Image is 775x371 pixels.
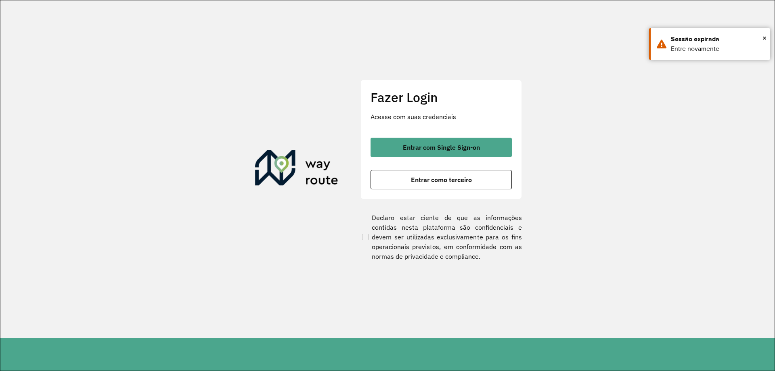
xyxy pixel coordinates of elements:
span: Entrar como terceiro [411,176,472,183]
button: button [371,138,512,157]
div: Sessão expirada [671,34,764,44]
h2: Fazer Login [371,90,512,105]
span: × [762,32,767,44]
button: Close [762,32,767,44]
img: Roteirizador AmbevTech [255,150,338,189]
p: Acesse com suas credenciais [371,112,512,122]
label: Declaro estar ciente de que as informações contidas nesta plataforma são confidenciais e devem se... [360,213,522,261]
div: Entre novamente [671,44,764,54]
button: button [371,170,512,189]
span: Entrar com Single Sign-on [403,144,480,151]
